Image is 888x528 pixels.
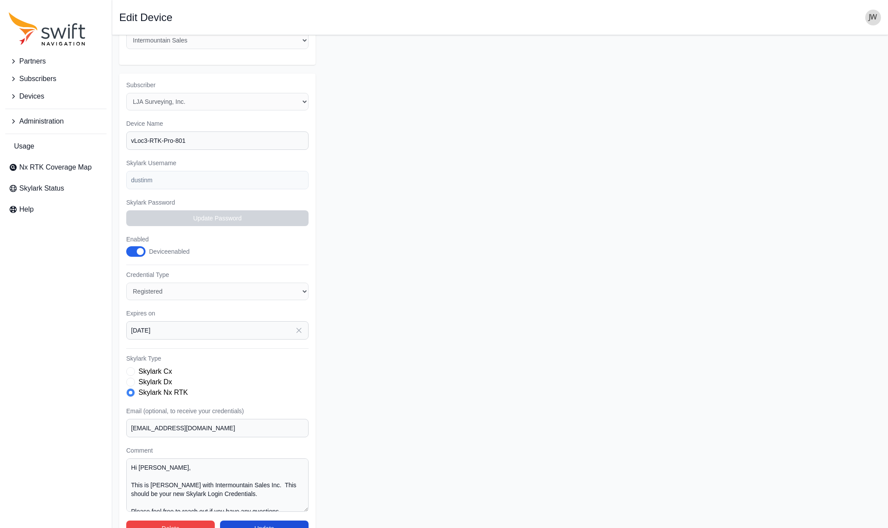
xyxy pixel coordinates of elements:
label: Skylark Cx [139,366,172,377]
button: Devices [5,88,107,105]
a: Usage [5,138,107,155]
input: YYYY-MM-DD [126,321,309,340]
span: Usage [14,141,34,152]
label: Credential Type [126,270,309,279]
label: Expires on [126,309,309,318]
input: example-user [126,171,309,189]
label: Skylark Nx RTK [139,387,188,398]
span: Nx RTK Coverage Map [19,162,92,173]
a: Skylark Status [5,180,107,197]
select: Partner Name [126,32,309,49]
input: Device #01 [126,131,309,150]
span: Help [19,204,34,215]
a: Nx RTK Coverage Map [5,159,107,176]
button: Update Password [126,210,309,226]
label: Skylark Username [126,159,309,167]
button: Partners [5,53,107,70]
span: Devices [19,91,44,102]
label: Skylark Dx [139,377,172,387]
span: Partners [19,56,46,67]
span: Skylark Status [19,183,64,194]
textarea: Hi [PERSON_NAME], This is [PERSON_NAME] with Intermountain Sales Inc. This should be your new Sky... [126,458,309,512]
label: Comment [126,446,309,455]
label: Email (optional, to receive your credentials) [126,407,309,415]
label: Enabled [126,235,199,244]
img: user photo [865,10,881,25]
a: Help [5,201,107,218]
button: Subscribers [5,70,107,88]
label: Skylark Password [126,198,309,207]
label: Subscriber [126,81,309,89]
div: Device enabled [149,247,190,256]
h1: Edit Device [119,12,172,23]
button: Administration [5,113,107,130]
span: Administration [19,116,64,127]
select: Subscriber [126,93,309,110]
div: Skylark Type [126,366,309,398]
label: Skylark Type [126,354,309,363]
label: Device Name [126,119,309,128]
span: Subscribers [19,74,56,84]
